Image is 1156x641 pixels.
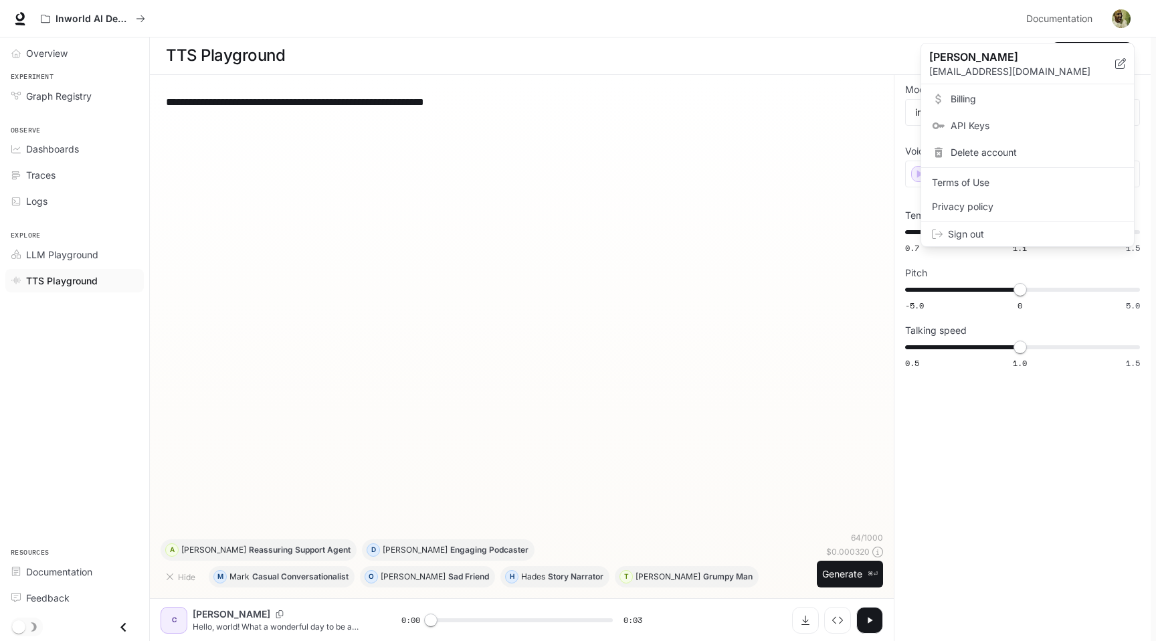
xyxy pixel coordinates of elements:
[924,171,1131,195] a: Terms of Use
[951,92,1123,106] span: Billing
[951,119,1123,132] span: API Keys
[932,176,1123,189] span: Terms of Use
[921,222,1134,246] div: Sign out
[924,141,1131,165] div: Delete account
[932,200,1123,213] span: Privacy policy
[924,114,1131,138] a: API Keys
[921,43,1134,84] div: [PERSON_NAME][EMAIL_ADDRESS][DOMAIN_NAME]
[924,87,1131,111] a: Billing
[951,146,1123,159] span: Delete account
[929,65,1115,78] p: [EMAIL_ADDRESS][DOMAIN_NAME]
[924,195,1131,219] a: Privacy policy
[948,227,1123,241] span: Sign out
[929,49,1094,65] p: [PERSON_NAME]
